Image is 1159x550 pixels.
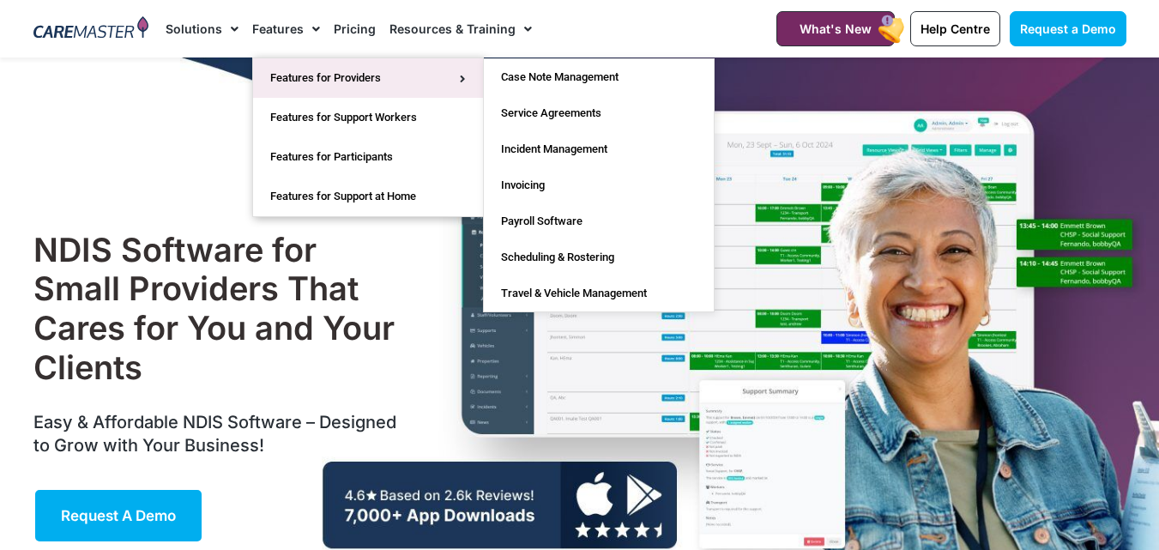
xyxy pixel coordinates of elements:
[484,131,714,167] a: Incident Management
[484,203,714,239] a: Payroll Software
[252,57,484,217] ul: Features
[1010,11,1126,46] a: Request a Demo
[1020,21,1116,36] span: Request a Demo
[253,98,483,137] a: Features for Support Workers
[61,507,176,524] span: Request a Demo
[484,239,714,275] a: Scheduling & Rostering
[776,11,895,46] a: What's New
[483,58,715,312] ul: Features for Providers
[33,488,203,543] a: Request a Demo
[253,137,483,177] a: Features for Participants
[921,21,990,36] span: Help Centre
[33,16,149,42] img: CareMaster Logo
[33,412,396,456] span: Easy & Affordable NDIS Software – Designed to Grow with Your Business!
[910,11,1000,46] a: Help Centre
[484,95,714,131] a: Service Agreements
[800,21,872,36] span: What's New
[484,59,714,95] a: Case Note Management
[484,275,714,311] a: Travel & Vehicle Management
[253,58,483,98] a: Features for Providers
[33,231,405,387] h1: NDIS Software for Small Providers That Cares for You and Your Clients
[253,177,483,216] a: Features for Support at Home
[484,167,714,203] a: Invoicing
